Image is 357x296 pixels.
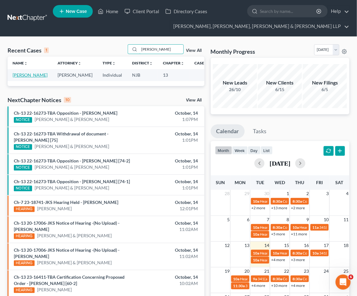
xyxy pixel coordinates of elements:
[312,225,319,230] span: 11a
[112,62,116,65] i: unfold_more
[260,199,309,204] span: Hearing for [PERSON_NAME]
[213,86,257,93] div: 26/10
[291,206,305,210] a: +2 more
[293,199,302,204] span: 8:30a
[275,180,285,185] span: Wed
[14,260,35,266] div: HEARING
[216,180,225,185] span: Sun
[232,146,248,155] button: week
[273,277,282,281] span: 8:30a
[215,146,232,155] button: month
[8,47,49,54] div: Recent Cases
[303,242,310,249] span: 16
[258,79,302,86] div: New Clients
[233,277,239,281] span: 10a
[273,251,279,255] span: 10a
[149,62,153,65] i: unfold_more
[271,283,287,288] a: +10 more
[141,178,198,185] div: October, 14
[246,216,250,223] span: 6
[8,96,71,104] div: NextChapter Notices
[141,253,198,260] div: 11:02AM
[328,6,349,17] a: Help
[14,117,32,123] div: NOTICE
[141,116,198,123] div: 1:07PM
[103,61,116,65] a: Typeunfold_more
[64,97,71,103] div: 10
[244,242,250,249] span: 13
[37,206,72,212] a: [PERSON_NAME]
[253,277,257,281] span: 9a
[260,5,317,17] input: Search by name...
[260,232,350,237] span: Hearing for Fulme Cruces [PERSON_NAME] De Zeballo
[14,131,109,143] a: Ch-13 22-16273-TBA Withdrawal of document - [PERSON_NAME] [75]
[293,277,302,281] span: 8:30a
[323,216,329,223] span: 10
[323,267,329,275] span: 24
[186,48,202,53] a: View All
[260,225,350,230] span: Hearing for Fulme Cruces [PERSON_NAME] De Zeballo
[163,61,184,65] a: Chapterunfold_more
[98,69,127,81] td: Individual
[13,61,28,65] a: Nameunfold_more
[14,206,35,212] div: HEARING
[260,258,309,262] span: Hearing for [PERSON_NAME]
[224,190,230,197] span: 28
[280,251,329,255] span: Hearing for [PERSON_NAME]
[283,199,354,204] span: Confirmation hearing for [PERSON_NAME]
[58,61,81,65] a: Attorneyunfold_more
[14,247,120,259] a: Ch-13 20-17006-JKS Notice of Hearing -(No Upload) - [PERSON_NAME]
[141,280,198,287] div: 10:02AM
[264,242,270,249] span: 14
[283,267,290,275] span: 22
[170,21,349,32] a: [PERSON_NAME], [PERSON_NAME], [PERSON_NAME] & [PERSON_NAME] LLP
[213,79,257,86] div: New Leads
[139,45,183,54] input: Search by name...
[141,137,198,143] div: 1:01PM
[37,260,112,266] a: [PERSON_NAME] & [PERSON_NAME]
[35,116,109,123] a: [PERSON_NAME] & [PERSON_NAME]
[37,287,72,293] a: [PERSON_NAME]
[13,72,47,78] a: [PERSON_NAME]
[286,190,290,197] span: 1
[273,199,282,204] span: 8:30a
[260,251,309,255] span: Hearing for [PERSON_NAME]
[343,267,349,275] span: 25
[253,251,259,255] span: 10a
[235,180,246,185] span: Mon
[37,233,112,239] a: [PERSON_NAME] & [PERSON_NAME]
[121,6,162,17] a: Client Portal
[24,62,28,65] i: unfold_more
[264,190,270,197] span: 30
[258,277,318,281] span: 341(a) meeting for [PERSON_NAME]
[35,185,109,191] a: [PERSON_NAME] & [PERSON_NAME]
[336,275,351,290] iframe: Intercom live chat
[273,225,282,230] span: 8:30a
[253,199,259,204] span: 10a
[141,274,198,280] div: October, 14
[271,232,285,236] a: +5 more
[271,206,287,210] a: +13 more
[141,164,198,170] div: 1:01PM
[240,277,289,281] span: Hearing for [PERSON_NAME]
[35,143,109,150] a: [PERSON_NAME] & [PERSON_NAME]
[127,69,158,81] td: NJB
[211,124,245,138] a: Calendar
[261,146,273,155] button: list
[224,242,230,249] span: 12
[251,283,265,288] a: +4 more
[253,258,259,262] span: 10a
[245,283,306,288] span: 341(a) meeting for [PERSON_NAME]
[293,225,299,230] span: 10a
[299,225,349,230] span: Hearing for [PERSON_NAME]
[283,225,354,230] span: Confirmation hearing for [PERSON_NAME]
[244,190,250,197] span: 29
[316,180,323,185] span: Fri
[293,251,302,255] span: 8:30a
[95,6,121,17] a: Home
[141,220,198,226] div: October, 14
[343,242,349,249] span: 18
[53,69,98,81] td: [PERSON_NAME]
[253,232,259,237] span: 10a
[291,232,307,236] a: +11 more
